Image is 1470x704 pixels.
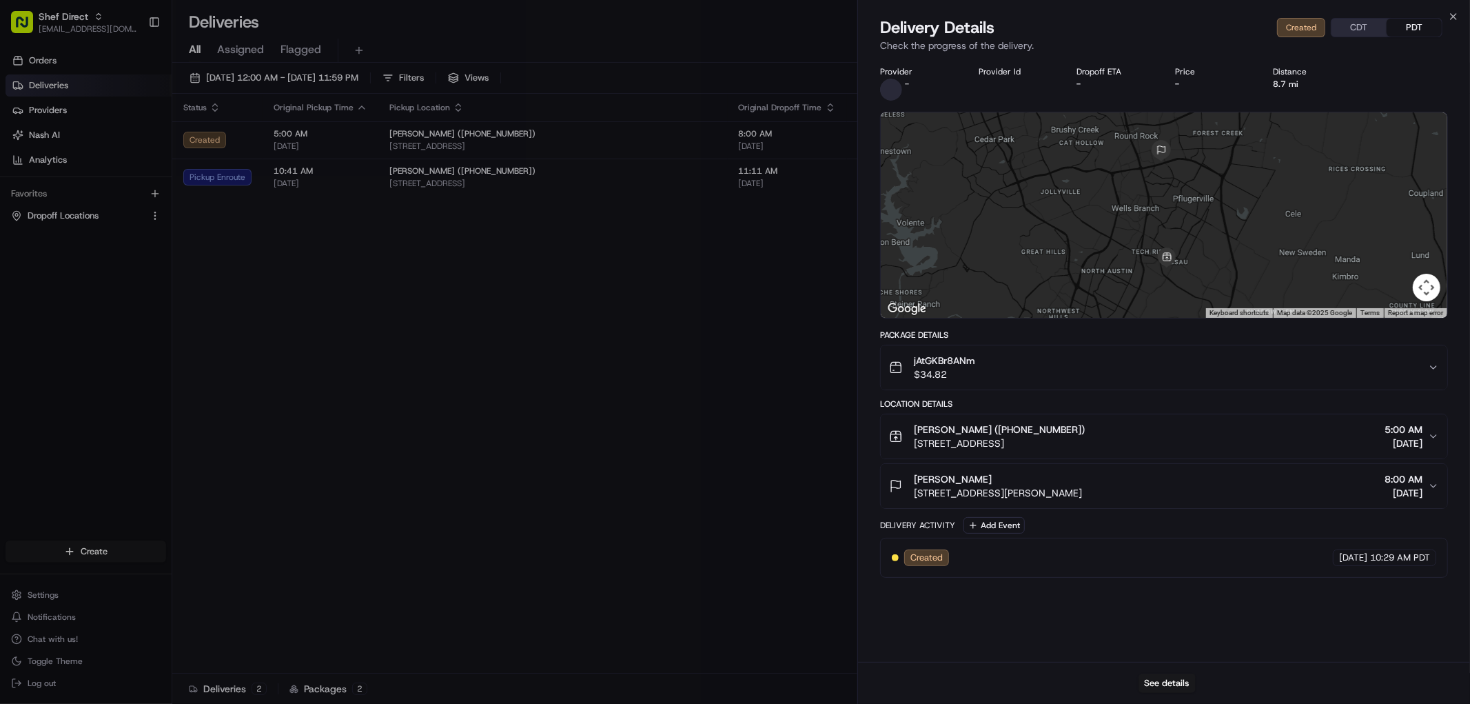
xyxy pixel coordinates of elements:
span: Shef Support [43,214,96,225]
a: Terms [1360,309,1380,316]
span: API Documentation [130,271,221,285]
button: Keyboard shortcuts [1209,308,1269,318]
span: 5:00 AM [1385,423,1422,436]
div: Past conversations [14,179,88,190]
span: Delivery Details [880,17,994,39]
span: [DATE] [107,214,135,225]
button: Map camera controls [1413,274,1440,301]
span: Created [910,552,943,564]
button: jAtGKBr8ANm$34.82 [881,345,1447,390]
p: Welcome 👋 [14,55,251,77]
img: Google [884,300,930,318]
div: Dropoff ETA [1077,66,1154,77]
span: [STREET_ADDRESS] [914,436,1085,450]
button: CDT [1331,19,1387,37]
span: $34.82 [914,368,975,381]
div: 📗 [14,272,25,283]
a: 📗Knowledge Base [8,265,111,290]
div: Location Details [880,399,1448,410]
button: See details [1139,674,1196,693]
span: Knowledge Base [28,271,105,285]
a: Report a map error [1388,309,1443,316]
span: [DATE] [1339,552,1367,564]
img: Shef Support [14,201,36,223]
img: 1736555255976-a54dd68f-1ca7-489b-9aae-adbdc363a1c4 [14,132,39,157]
button: [PERSON_NAME][STREET_ADDRESS][PERSON_NAME]8:00 AM[DATE] [881,464,1447,508]
div: Start new chat [62,132,226,145]
img: Nash [14,14,41,41]
div: - [1077,79,1154,90]
span: [STREET_ADDRESS][PERSON_NAME] [914,486,1082,500]
button: PDT [1387,19,1442,37]
span: [PERSON_NAME] ([PHONE_NUMBER]) [914,423,1085,436]
span: Map data ©2025 Google [1277,309,1352,316]
span: • [99,214,104,225]
div: We're available if you need us! [62,145,190,157]
div: Price [1175,66,1252,77]
div: Package Details [880,330,1448,341]
div: 8.7 mi [1274,79,1350,90]
a: 💻API Documentation [111,265,227,290]
div: Delivery Activity [880,520,955,531]
a: Powered byPylon [97,304,167,315]
div: Distance [1274,66,1350,77]
div: Provider Id [979,66,1055,77]
span: jAtGKBr8ANm [914,354,975,368]
span: 10:29 AM PDT [1370,552,1430,564]
span: [DATE] [1385,486,1422,500]
span: 8:00 AM [1385,472,1422,486]
input: Clear [36,89,227,103]
a: Open this area in Google Maps (opens a new window) [884,300,930,318]
span: [DATE] [1385,436,1422,450]
div: - [1175,79,1252,90]
span: Pylon [137,305,167,315]
div: Provider [880,66,957,77]
button: See all [214,177,251,193]
button: [PERSON_NAME] ([PHONE_NUMBER])[STREET_ADDRESS]5:00 AM[DATE] [881,414,1447,459]
p: Check the progress of the delivery. [880,39,1448,52]
span: [PERSON_NAME] [914,472,992,486]
div: 💻 [116,272,127,283]
span: - [905,79,909,90]
button: Start new chat [234,136,251,152]
img: 8571987876998_91fb9ceb93ad5c398215_72.jpg [29,132,54,157]
button: Add Event [963,517,1025,534]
